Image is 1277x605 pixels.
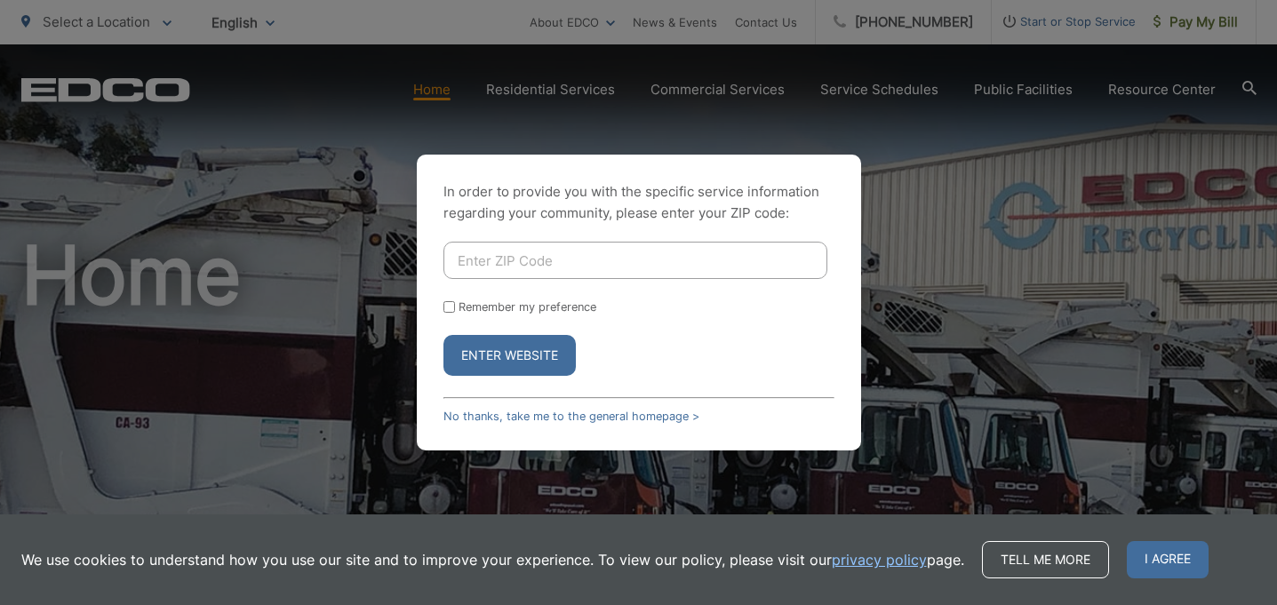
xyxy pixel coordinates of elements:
a: No thanks, take me to the general homepage > [443,410,699,423]
p: We use cookies to understand how you use our site and to improve your experience. To view our pol... [21,549,964,570]
a: privacy policy [832,549,927,570]
input: Enter ZIP Code [443,242,827,279]
a: Tell me more [982,541,1109,578]
span: I agree [1127,541,1209,578]
button: Enter Website [443,335,576,376]
label: Remember my preference [459,300,596,314]
p: In order to provide you with the specific service information regarding your community, please en... [443,181,834,224]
